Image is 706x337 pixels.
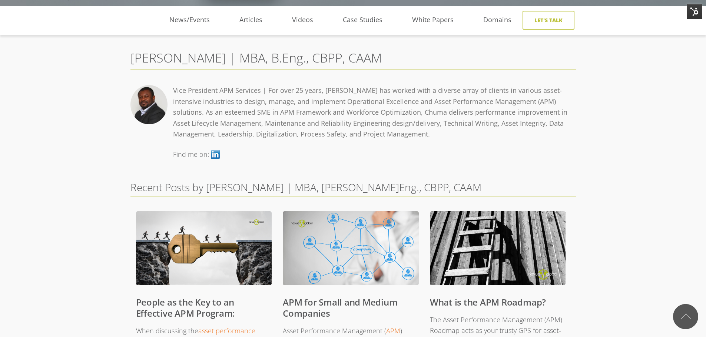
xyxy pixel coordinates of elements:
img: Chuma Chukwurah | MBA, B.Eng., CBPP, CAAM [130,85,168,124]
a: Videos [277,14,328,26]
a: Let's Talk [523,11,574,30]
img: People as the Key to an Effective APM Program: [136,211,272,287]
img: APM for Small and Medium Companies [283,211,419,287]
img: What is the APM Roadmap? [430,211,566,287]
h3: Recent Posts by [PERSON_NAME] | MBA, [PERSON_NAME]Eng., CBPP, CAAM [130,182,576,192]
a: What is the APM Roadmap? [430,296,546,308]
a: APM [386,326,400,335]
h2: [PERSON_NAME] | MBA, B.Eng., CBPP, CAAM [130,50,576,66]
div: Navigation Menu [143,6,526,38]
a: News/Events [155,14,225,26]
a: People as the Key to an Effective APM Program: [136,296,235,319]
div: Vice President APM Services | For over 25 years, [PERSON_NAME] has worked with a diverse array of... [173,85,576,149]
a: Domains [468,14,526,26]
a: APM for Small and Medium Companies [283,296,397,319]
a: White Papers [397,14,468,26]
a: Articles [225,14,277,26]
span: Find me on: [173,150,209,159]
img: HubSpot Tools Menu Toggle [687,4,702,19]
a: Case Studies [328,14,397,26]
